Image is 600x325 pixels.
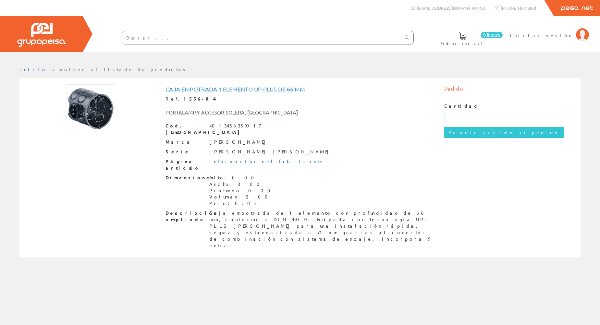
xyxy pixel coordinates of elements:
[165,158,204,171] span: Página artículo
[161,109,323,116] div: PORTALAMP.Y ACCESOR.SOLERA, [GEOGRAPHIC_DATA]
[209,149,332,155] div: [PERSON_NAME] [PERSON_NAME]
[209,187,274,194] div: Profundo: 0.00
[444,84,574,96] div: Pedido
[17,23,66,47] img: Grupo Peisa
[183,96,216,102] strong: 1556-04
[165,96,435,102] div: Ref.
[165,210,204,223] span: Descripción ampliada
[209,181,274,187] div: Ancho: 0.00
[165,149,204,155] span: Serie
[481,32,503,38] span: 0 línea/s
[444,127,564,138] input: Añadir artículo al pedido
[510,27,589,33] a: Iniciar sesión
[165,175,204,181] span: Dimensiones
[501,5,536,11] span: [PHONE_NUMBER]
[510,32,573,39] span: Iniciar sesión
[209,123,261,129] div: 4013456359017
[209,158,324,164] a: Información del fabricante
[165,139,204,145] span: Marca
[122,31,401,44] input: Buscar ...
[67,84,115,133] img: Foto artículo Caja empotrada 1 elemento UP-PLUS de 66 mm (150x150)
[417,5,485,11] span: [EMAIL_ADDRESS][DOMAIN_NAME]
[165,86,435,92] h1: Caja empotrada 1 elemento UP-PLUS de 66 mm
[209,210,435,249] div: Caja empotrada de 1 elemento con profundidad de 66 mm, conforme a DIN 49073. Equipada con tecnolo...
[444,103,479,109] label: Cantidad
[209,200,274,207] div: Peso: 0.03
[209,175,274,181] div: Alto: 0.00
[19,66,47,72] a: Inicio
[441,40,485,47] span: Pedido actual
[209,194,274,200] div: Volumen: 0.00
[165,123,204,136] span: Cod. [GEOGRAPHIC_DATA]
[209,139,269,145] div: [PERSON_NAME]
[59,66,188,72] a: Volver al listado de productos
